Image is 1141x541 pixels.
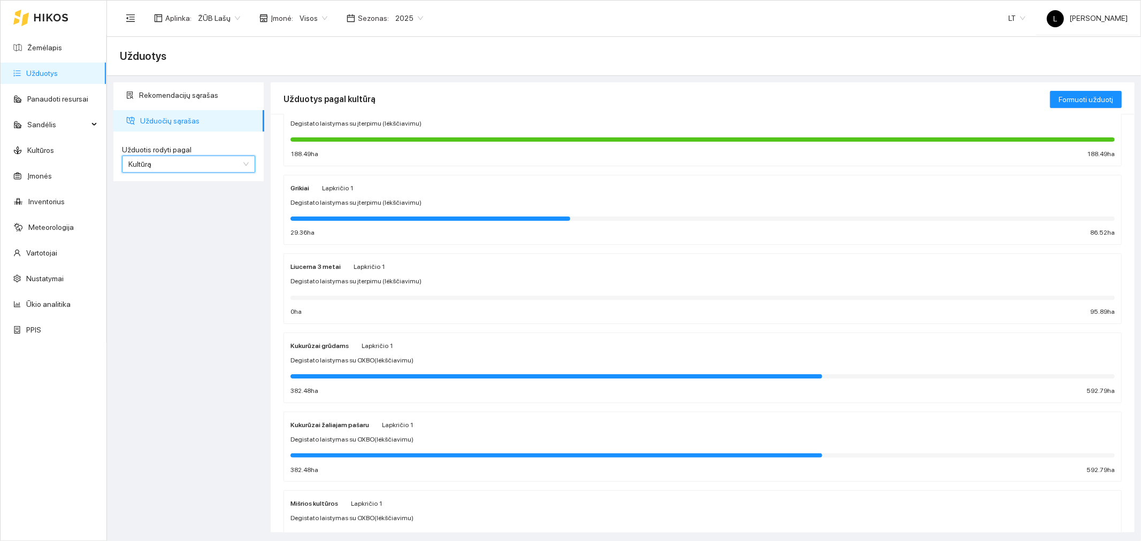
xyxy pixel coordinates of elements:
span: 2025 [395,10,423,26]
a: Liucerna 2 metaiLapkričio 1Degistato laistymas su įterpimu (lėkščiavimu)188.49ha188.49ha [284,96,1122,166]
span: layout [154,14,163,22]
span: 382.48 ha [290,386,318,396]
a: GrikiaiLapkričio 1Degistato laistymas su įterpimu (lėkščiavimu)29.36ha86.52ha [284,175,1122,245]
a: Įmonės [27,172,52,180]
span: Degistato laistymas su OXBO(lėkščiavimu) [290,435,413,445]
span: Aplinka : [165,12,192,24]
span: Įmonė : [271,12,293,24]
a: Ūkio analitika [26,300,71,308]
span: Degistato laistymas su įterpimu (lėkščiavimu) [290,198,422,208]
span: menu-fold [126,13,135,23]
span: Degistato laistymas su OXBO(lėkščiavimu) [290,513,413,523]
div: Užduotys pagal kultūrą [284,84,1050,114]
span: LT [1008,10,1025,26]
a: Kukurūzai grūdamsLapkričio 1Degistato laistymas su OXBO(lėkščiavimu)382.48ha592.79ha [284,333,1122,403]
span: Rekomendacijų sąrašas [139,84,256,106]
span: Užduočių sąrašas [140,110,256,132]
span: solution [126,91,134,99]
span: L [1054,10,1058,27]
span: Kultūrą [128,160,151,168]
span: Lapkričio 1 [351,500,382,507]
a: Žemėlapis [27,43,62,52]
a: Panaudoti resursai [27,95,88,103]
span: Sandėlis [27,114,88,135]
span: Degistato laistymas su OXBO(lėkščiavimu) [290,355,413,366]
strong: Kukurūzai žaliajam pašaru [290,421,369,429]
a: PPIS [26,326,41,334]
span: Formuoti užduotį [1059,94,1113,105]
span: Lapkričio 1 [382,421,413,429]
a: Kultūros [27,146,54,154]
span: Visos [300,10,327,26]
a: Liucerna 3 metaiLapkričio 1Degistato laistymas su įterpimu (lėkščiavimu)0ha95.89ha [284,253,1122,324]
a: Nustatymai [26,274,64,283]
a: Kukurūzai žaliajam pašaruLapkričio 1Degistato laistymas su OXBO(lėkščiavimu)382.48ha592.79ha [284,412,1122,482]
strong: Mišrios kultūros [290,500,338,507]
span: Degistato laistymas su įterpimu (lėkščiavimu) [290,276,422,287]
span: Sezonas : [358,12,389,24]
a: Inventorius [28,197,65,206]
span: 188.49 ha [290,149,318,159]
span: 592.79 ha [1086,386,1115,396]
span: Lapkričio 1 [354,263,385,270]
strong: Grikiai [290,184,309,192]
button: menu-fold [120,7,141,29]
span: ŽŪB Lašų [198,10,240,26]
span: Užduotys [120,48,166,65]
span: 86.52 ha [1090,228,1115,238]
span: 95.89 ha [1090,307,1115,317]
span: 29.36 ha [290,228,315,238]
a: Vartotojai [26,249,57,257]
span: Degistato laistymas su įterpimu (lėkščiavimu) [290,119,422,129]
span: [PERSON_NAME] [1047,14,1128,22]
button: Formuoti užduotį [1050,91,1122,108]
span: shop [259,14,268,22]
span: Lapkričio 1 [362,342,393,350]
span: 188.49 ha [1087,149,1115,159]
span: 382.48 ha [290,465,318,475]
span: Lapkričio 1 [322,184,354,192]
a: Meteorologija [28,223,74,231]
span: calendar [347,14,355,22]
a: Užduotys [26,69,58,78]
span: 0 ha [290,307,302,317]
span: 592.79 ha [1086,465,1115,475]
strong: Kukurūzai grūdams [290,342,349,350]
label: Užduotis rodyti pagal [122,144,255,156]
strong: Liucerna 3 metai [290,263,341,270]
